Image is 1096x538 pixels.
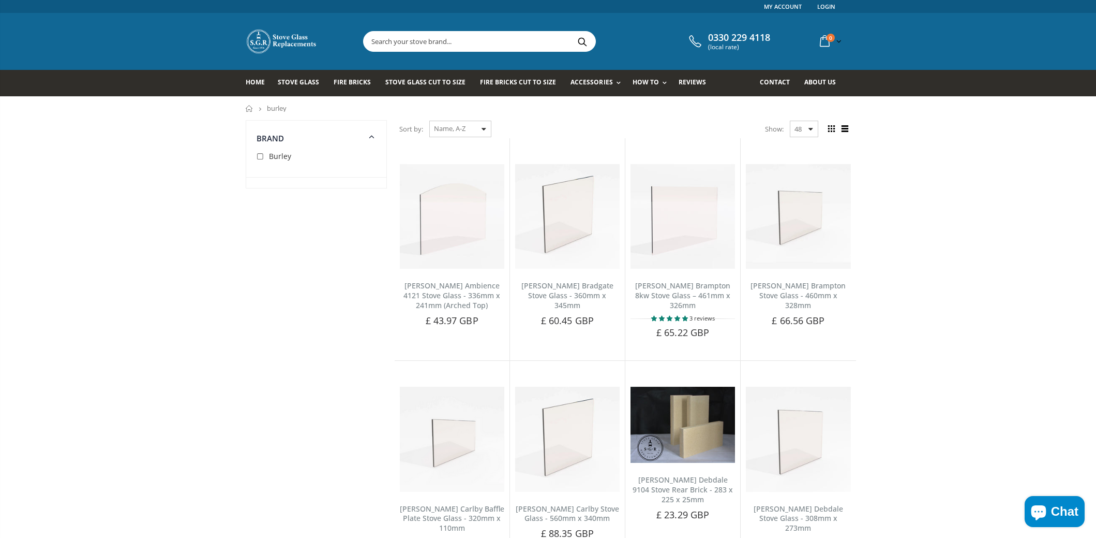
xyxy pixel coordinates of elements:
a: [PERSON_NAME] Brampton Stove Glass - 460mm x 328mm [750,281,846,310]
span: 3 reviews [689,314,715,322]
span: About us [804,78,836,86]
span: Accessories [570,78,612,86]
img: Stove Glass Replacement [246,28,318,54]
a: [PERSON_NAME] Carlby Stove Glass - 560mm x 340mm [516,504,619,524]
a: Home [246,70,273,96]
a: Stove Glass [278,70,327,96]
a: Stove Glass Cut To Size [385,70,473,96]
inbox-online-store-chat: Shopify online store chat [1022,496,1088,530]
span: Burley [269,151,291,161]
span: Reviews [679,78,706,86]
span: 5.00 stars [651,314,689,322]
img: Burley Bradgate Stove Glass [515,164,620,269]
a: [PERSON_NAME] Debdale Stove Glass - 308mm x 273mm [754,504,843,533]
img: Burley Carlby Stove Glass [515,387,620,491]
a: Reviews [679,70,714,96]
span: Fire Bricks Cut To Size [480,78,556,86]
a: About us [804,70,844,96]
a: 0 [816,31,844,51]
span: Show: [765,121,784,137]
a: [PERSON_NAME] Carlby Baffle Plate Stove Glass - 320mm x 110mm [400,504,504,533]
span: £ 66.56 GBP [772,314,824,327]
a: How To [633,70,672,96]
img: Burley Carlby Baffle Plate Glass [400,387,504,491]
span: Fire Bricks [334,78,371,86]
span: burley [267,104,287,113]
a: [PERSON_NAME] Debdale 9104 Stove Rear Brick - 283 x 225 x 25mm [633,475,733,504]
span: Grid view [826,123,837,135]
span: 0330 229 4118 [708,32,770,43]
a: [PERSON_NAME] Bradgate Stove Glass - 360mm x 345mm [521,281,613,310]
span: £ 60.45 GBP [541,314,594,327]
span: £ 23.29 GBP [656,508,709,521]
a: Fire Bricks Cut To Size [480,70,564,96]
button: Search [571,32,594,51]
img: Burley Brampton 8kw replacement stove glass [630,164,735,269]
a: Home [246,105,253,112]
span: Brand [257,133,284,143]
img: Burley Brampton Stove Glass [746,164,850,269]
span: Home [246,78,265,86]
img: Burley Debdale Stove Glass [746,387,850,491]
a: Fire Bricks [334,70,379,96]
a: [PERSON_NAME] Brampton 8kw Stove Glass – 461mm x 326mm [635,281,730,310]
img: Burley Debdale 9104 Stove Rear Brick [630,387,735,462]
span: £ 43.97 GBP [426,314,478,327]
a: [PERSON_NAME] Ambience 4121 Stove Glass - 336mm x 241mm (Arched Top) [403,281,500,310]
span: Contact [760,78,790,86]
img: Burley Ambience 4121 stove glass with an arched top [400,164,504,269]
a: Contact [760,70,798,96]
input: Search your stove brand... [364,32,711,51]
span: Stove Glass Cut To Size [385,78,466,86]
span: How To [633,78,659,86]
span: Sort by: [399,120,423,138]
a: 0330 229 4118 (local rate) [686,32,770,51]
span: (local rate) [708,43,770,51]
span: Stove Glass [278,78,319,86]
span: £ 65.22 GBP [656,326,709,339]
span: 0 [827,34,835,42]
span: List view [839,123,851,135]
a: Accessories [570,70,625,96]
